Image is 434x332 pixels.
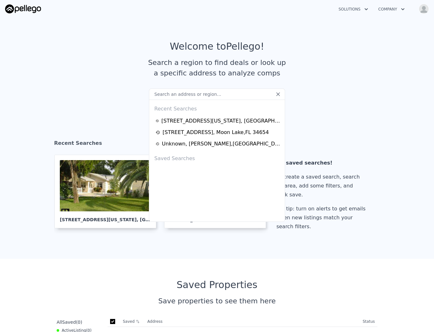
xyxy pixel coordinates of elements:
div: Search a region to find deals or look up a specific address to analyze comps [146,57,288,78]
div: [STREET_ADDRESS][US_STATE] , [GEOGRAPHIC_DATA] [60,211,151,223]
th: Status [360,316,377,327]
div: Welcome to Pellego ! [170,41,264,52]
div: Unknown , [PERSON_NAME] , [GEOGRAPHIC_DATA] 76201 [162,140,280,148]
div: Pro tip: turn on alerts to get emails when new listings match your search filters. [276,204,368,231]
div: [STREET_ADDRESS][US_STATE] , [GEOGRAPHIC_DATA] , FL 33703 [161,117,280,125]
div: Save properties to see them here [54,296,380,306]
input: Search an address or region... [149,88,285,100]
th: Address [145,316,360,327]
div: Recent Searches [152,100,282,115]
th: Saved [120,316,145,327]
img: avatar [419,4,429,14]
span: , FL 34654 [248,217,273,222]
div: All ( 0 ) [57,319,82,325]
button: Company [373,4,410,15]
div: Saved Properties [54,279,380,291]
a: [STREET_ADDRESS][US_STATE], [GEOGRAPHIC_DATA] [54,155,161,228]
div: [STREET_ADDRESS] , Moon Lake , FL 34654 [163,129,269,136]
div: Saved Searches [152,150,282,165]
button: Solutions [333,4,373,15]
a: Unknown, [PERSON_NAME],[GEOGRAPHIC_DATA] 76201 [156,140,280,148]
img: Pellego [5,4,41,13]
a: [STREET_ADDRESS], Moon Lake,FL 34654 [156,129,280,136]
span: Saved [62,320,76,325]
div: To create a saved search, search an area, add some filters, and click save. [276,173,368,199]
div: Recent Searches [54,134,380,155]
div: No saved searches! [276,159,368,167]
a: [STREET_ADDRESS][US_STATE], [GEOGRAPHIC_DATA],FL 33703 [156,117,280,125]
